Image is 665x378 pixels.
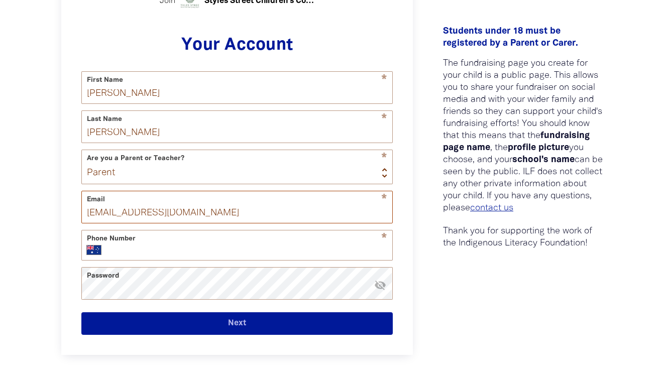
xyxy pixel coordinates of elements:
[512,156,575,164] strong: school's name
[443,27,578,47] span: Students under 18 must be registered by a Parent or Carer.
[443,132,590,152] strong: fundraising page
[470,204,513,212] a: contact us
[81,312,393,335] button: Next
[443,225,604,249] p: Thank you for supporting the work of the Indigenous Literacy Foundation!
[443,58,604,214] p: The fundraising page you ﻿create for your child is a public page. This allows you to share your f...
[374,279,386,291] i: Hide password
[381,233,387,244] i: Required
[467,144,490,152] strong: name
[508,144,569,152] strong: profile picture
[81,36,393,56] h3: Your Account
[374,279,386,293] button: visibility_off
